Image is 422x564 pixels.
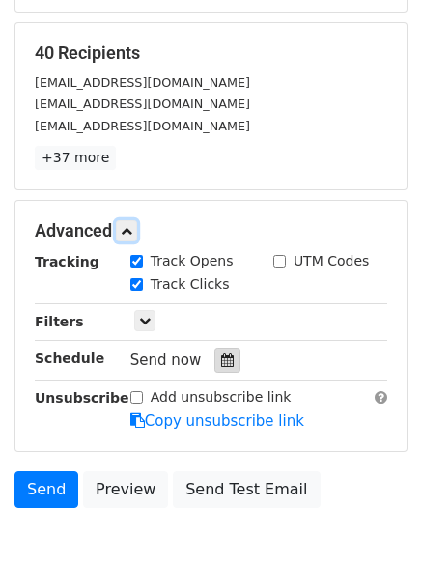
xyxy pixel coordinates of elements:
[325,471,422,564] iframe: Chat Widget
[130,352,202,369] span: Send now
[35,97,250,111] small: [EMAIL_ADDRESS][DOMAIN_NAME]
[35,119,250,133] small: [EMAIL_ADDRESS][DOMAIN_NAME]
[35,390,129,406] strong: Unsubscribe
[151,251,234,271] label: Track Opens
[35,351,104,366] strong: Schedule
[151,274,230,295] label: Track Clicks
[83,471,168,508] a: Preview
[35,146,116,170] a: +37 more
[35,75,250,90] small: [EMAIL_ADDRESS][DOMAIN_NAME]
[173,471,320,508] a: Send Test Email
[35,42,387,64] h5: 40 Recipients
[151,387,292,408] label: Add unsubscribe link
[35,314,84,329] strong: Filters
[35,220,387,241] h5: Advanced
[130,412,304,430] a: Copy unsubscribe link
[294,251,369,271] label: UTM Codes
[14,471,78,508] a: Send
[35,254,99,269] strong: Tracking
